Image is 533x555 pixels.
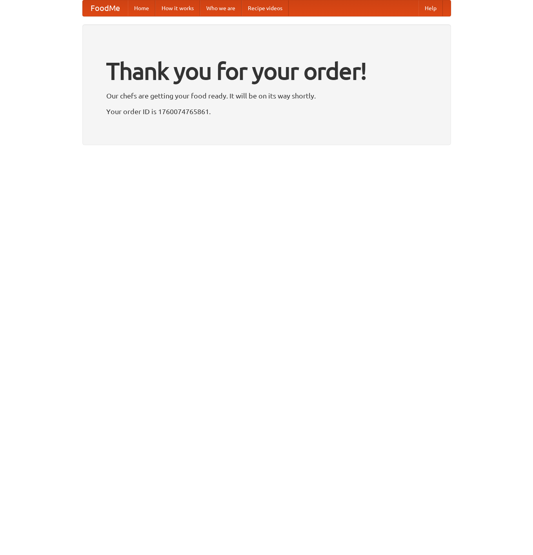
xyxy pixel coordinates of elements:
a: Home [128,0,155,16]
a: Help [418,0,443,16]
a: FoodMe [83,0,128,16]
a: How it works [155,0,200,16]
p: Our chefs are getting your food ready. It will be on its way shortly. [106,90,427,102]
h1: Thank you for your order! [106,52,427,90]
a: Recipe videos [242,0,289,16]
a: Who we are [200,0,242,16]
p: Your order ID is 1760074765861. [106,106,427,117]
